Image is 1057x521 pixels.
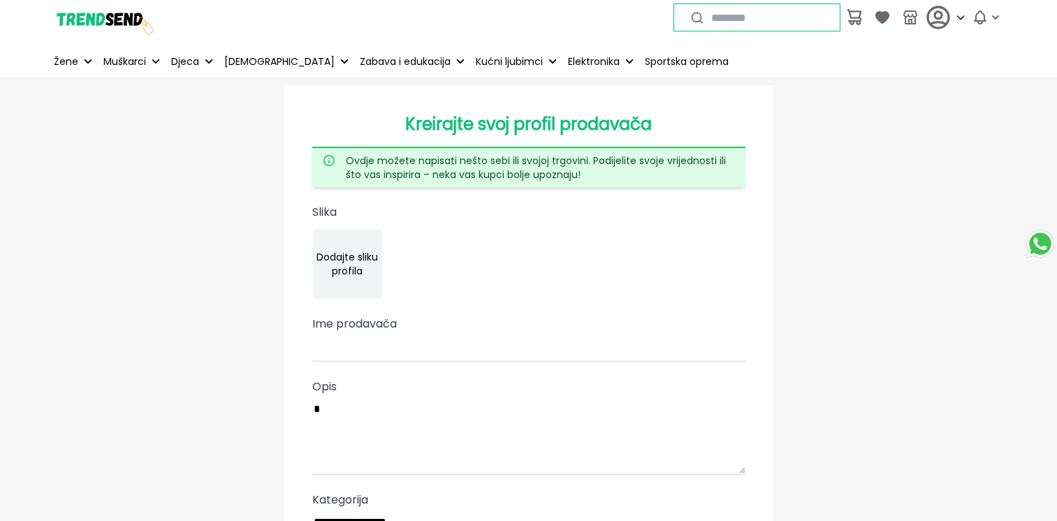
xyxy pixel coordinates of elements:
button: [DEMOGRAPHIC_DATA] [221,46,351,77]
p: Muškarci [103,54,146,69]
span: Ime prodavača [312,316,397,332]
button: Muškarci [101,46,163,77]
button: Zabava i edukacija [357,46,467,77]
p: Djeca [171,54,199,69]
span: Opis [312,379,337,395]
span: Kategorija [312,492,368,508]
a: Sportska oprema [642,46,731,77]
h3: Kreirajte svoj profil prodavača [312,113,745,135]
button: Elektronika [565,46,636,77]
button: Kućni ljubimci [473,46,560,77]
input: Ime prodavača [312,332,745,362]
p: [DEMOGRAPHIC_DATA] [224,54,335,69]
p: Žene [54,54,78,69]
p: Kućni ljubimci [476,54,543,69]
p: Ovdje možete napisati nešto sebi ili svojoj trgovini. Podijelite svoje vrijednosti ili što vas in... [346,154,734,182]
p: Zabava i edukacija [360,54,451,69]
button: Žene [51,46,95,77]
p: Elektronika [568,54,620,69]
span: Slika [312,204,337,220]
button: Dodajte sliku profila [312,229,382,299]
button: Djeca [168,46,216,77]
